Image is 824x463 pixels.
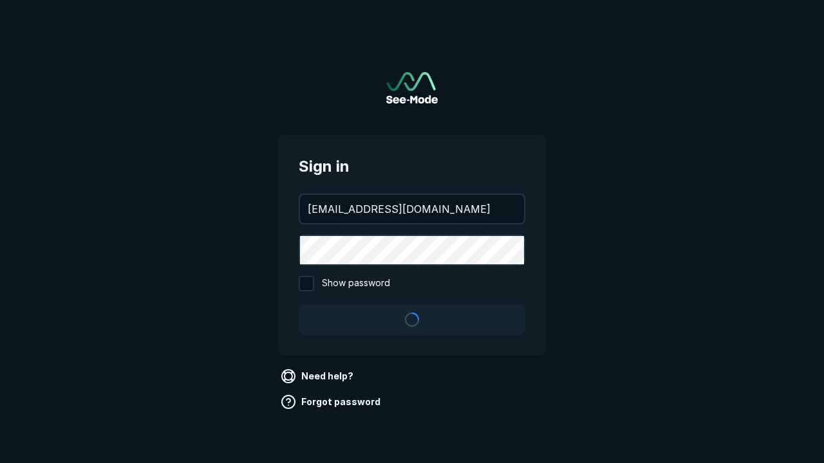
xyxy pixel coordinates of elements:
span: Show password [322,276,390,291]
span: Sign in [299,155,525,178]
a: Need help? [278,366,359,386]
a: Go to sign in [386,72,438,104]
img: See-Mode Logo [386,72,438,104]
input: your@email.com [300,195,524,223]
a: Forgot password [278,392,386,412]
